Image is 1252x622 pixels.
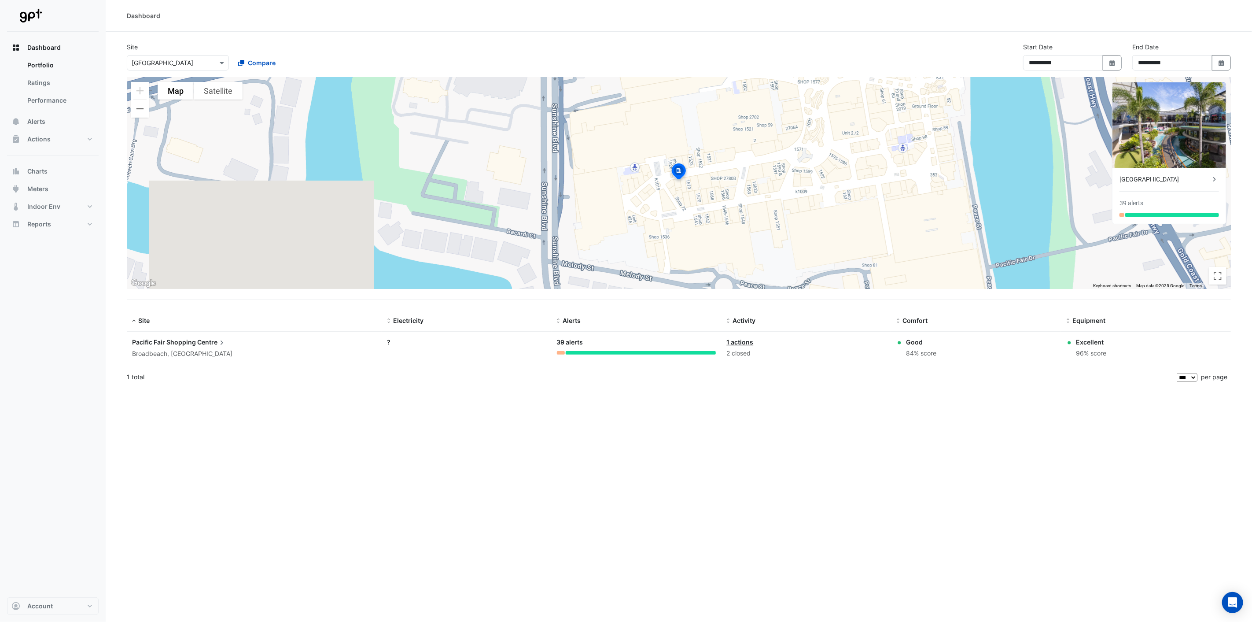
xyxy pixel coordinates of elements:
label: Start Date [1023,42,1053,52]
button: Dashboard [7,39,99,56]
div: Good [906,337,936,347]
a: Terms (opens in new tab) [1189,283,1202,288]
img: Company Logo [11,7,50,25]
span: Alerts [563,317,581,324]
div: Dashboard [127,11,160,20]
button: Actions [7,130,99,148]
span: Activity [733,317,755,324]
button: Alerts [7,113,99,130]
div: 1 total [127,366,1175,388]
span: Comfort [902,317,928,324]
button: Account [7,597,99,615]
a: Performance [20,92,99,109]
app-icon: Meters [11,185,20,193]
button: Compare [232,55,281,70]
a: Portfolio [20,56,99,74]
button: Reports [7,215,99,233]
span: Charts [27,167,48,176]
span: Meters [27,185,48,193]
app-icon: Dashboard [11,43,20,52]
img: Pacific Fair Shopping Centre [1112,82,1226,168]
span: Map data ©2025 Google [1136,283,1184,288]
div: Open Intercom Messenger [1222,592,1243,613]
div: Broadbeach, [GEOGRAPHIC_DATA] [132,349,376,359]
button: Zoom in [131,82,149,100]
span: Account [27,602,53,611]
button: Show satellite imagery [194,82,243,100]
div: ? [387,337,546,347]
span: Actions [27,135,51,144]
app-icon: Charts [11,167,20,176]
img: Google [129,278,158,289]
span: Reports [27,220,51,229]
div: 2 closed [726,348,886,359]
app-icon: Actions [11,135,20,144]
span: Alerts [27,117,45,126]
button: Meters [7,180,99,198]
a: Ratings [20,74,99,92]
div: [GEOGRAPHIC_DATA] [1119,175,1210,184]
button: Charts [7,163,99,180]
span: Centre [197,337,226,347]
div: 39 alerts [557,337,716,348]
span: per page [1201,373,1227,381]
app-icon: Reports [11,220,20,229]
app-icon: Indoor Env [11,202,20,211]
span: Compare [248,58,276,67]
div: 84% score [906,348,936,359]
div: Excellent [1076,337,1106,347]
fa-icon: Select Date [1218,59,1226,67]
div: 96% score [1076,348,1106,359]
button: Indoor Env [7,198,99,215]
a: Open this area in Google Maps (opens a new window) [129,278,158,289]
label: Site [127,42,138,52]
img: site-pin-selected.svg [669,162,689,183]
span: Dashboard [27,43,61,52]
button: Show street map [158,82,194,100]
fa-icon: Select Date [1108,59,1116,67]
button: Zoom out [131,100,149,118]
a: 1 actions [726,338,753,346]
span: Indoor Env [27,202,60,211]
div: 39 alerts [1119,199,1143,208]
span: Site [138,317,150,324]
div: Dashboard [7,56,99,113]
button: Keyboard shortcuts [1093,283,1131,289]
span: Electricity [393,317,423,324]
label: End Date [1132,42,1159,52]
span: Equipment [1072,317,1105,324]
span: Pacific Fair Shopping [132,338,196,346]
app-icon: Alerts [11,117,20,126]
button: Toggle fullscreen view [1209,267,1226,285]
